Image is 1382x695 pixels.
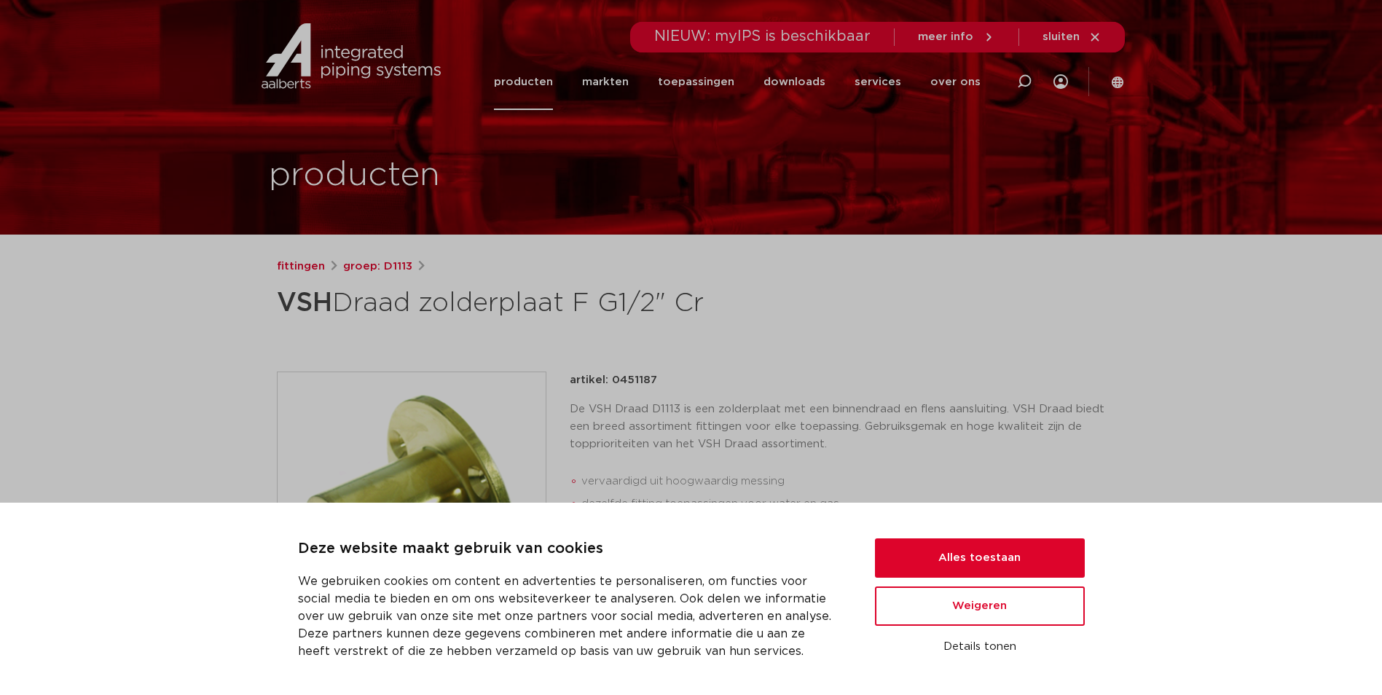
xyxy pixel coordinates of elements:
[277,258,325,275] a: fittingen
[918,31,995,44] a: meer info
[277,290,332,316] strong: VSH
[658,54,734,110] a: toepassingen
[570,372,657,389] p: artikel: 0451187
[494,54,981,110] nav: Menu
[875,635,1085,659] button: Details tonen
[298,573,840,660] p: We gebruiken cookies om content en advertenties te personaliseren, om functies voor social media ...
[581,470,1106,493] li: vervaardigd uit hoogwaardig messing
[918,31,973,42] span: meer info
[875,586,1085,626] button: Weigeren
[570,401,1106,453] p: De VSH Draad D1113 is een zolderplaat met een binnendraad en flens aansluiting. VSH Draad biedt e...
[582,54,629,110] a: markten
[763,54,825,110] a: downloads
[654,29,871,44] span: NIEUW: myIPS is beschikbaar
[875,538,1085,578] button: Alles toestaan
[1043,31,1102,44] a: sluiten
[277,281,824,325] h1: Draad zolderplaat F G1/2" Cr
[494,54,553,110] a: producten
[343,258,412,275] a: groep: D1113
[581,492,1106,516] li: dezelfde fitting toepassingen voor water en gas
[855,54,901,110] a: services
[1043,31,1080,42] span: sluiten
[278,372,546,640] img: Product Image for VSH Draad zolderplaat F G1/2" Cr
[269,152,440,199] h1: producten
[930,54,981,110] a: over ons
[298,538,840,561] p: Deze website maakt gebruik van cookies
